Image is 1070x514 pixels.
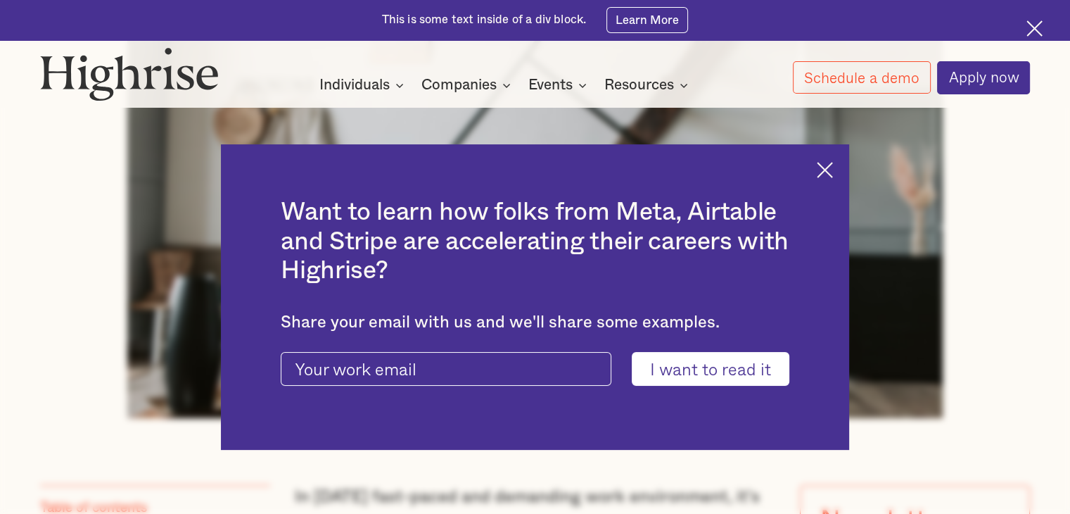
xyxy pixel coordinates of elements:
img: Highrise logo [40,47,219,101]
div: Resources [604,77,674,94]
div: Events [528,77,573,94]
div: Resources [604,77,692,94]
img: Cross icon [817,162,833,178]
div: Events [528,77,591,94]
input: Your work email [281,352,611,386]
a: Learn More [606,7,689,32]
div: Companies [421,77,515,94]
input: I want to read it [632,352,789,386]
img: Cross icon [1026,20,1043,37]
div: Individuals [319,77,408,94]
div: This is some text inside of a div block. [382,12,587,28]
form: current-ascender-blog-article-modal-form [281,352,789,386]
div: Share your email with us and we'll share some examples. [281,313,789,332]
div: Companies [421,77,497,94]
a: Apply now [937,61,1030,94]
div: Individuals [319,77,390,94]
a: Schedule a demo [793,61,931,94]
h2: Want to learn how folks from Meta, Airtable and Stripe are accelerating their careers with Highrise? [281,198,789,285]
